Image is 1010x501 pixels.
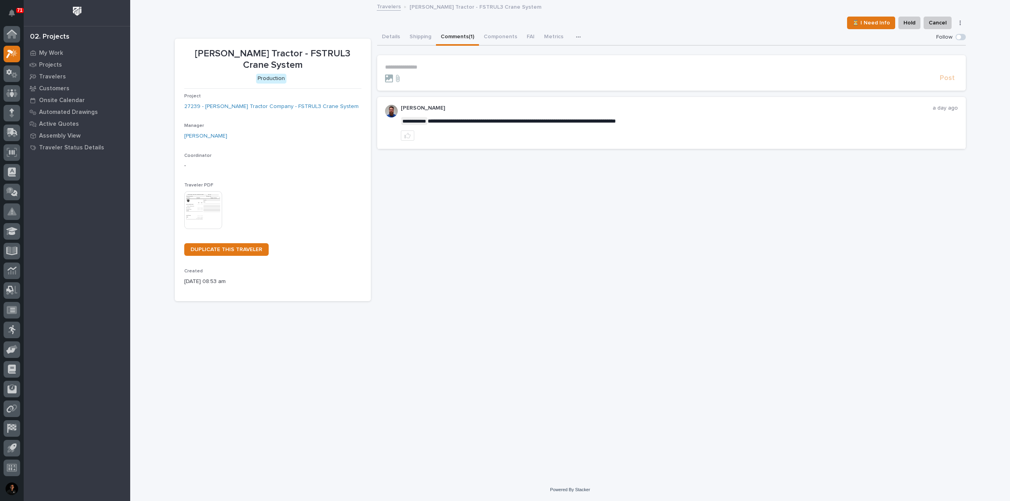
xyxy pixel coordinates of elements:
p: [PERSON_NAME] [401,105,933,112]
div: Notifications71 [10,9,20,22]
span: Manager [184,123,204,128]
span: Project [184,94,201,99]
button: Notifications [4,5,20,21]
a: Active Quotes [24,118,130,130]
a: Automated Drawings [24,106,130,118]
button: Cancel [924,17,952,29]
p: a day ago [933,105,958,112]
button: FAI [522,29,539,46]
a: [PERSON_NAME] [184,132,227,140]
a: Traveler Status Details [24,142,130,153]
button: Details [377,29,405,46]
p: Customers [39,85,69,92]
p: [PERSON_NAME] Tractor - FSTRUL3 Crane System [410,2,541,11]
button: ⏳ I Need Info [847,17,895,29]
p: Follow [936,34,952,41]
img: Workspace Logo [70,4,84,19]
p: Projects [39,61,62,69]
img: 6hTokn1ETDGPf9BPokIQ [385,105,398,117]
span: Hold [903,18,915,28]
span: Created [184,269,203,274]
span: Traveler PDF [184,183,213,188]
span: Post [940,74,955,83]
p: Traveler Status Details [39,144,104,151]
button: Hold [898,17,920,29]
a: My Work [24,47,130,59]
p: My Work [39,50,63,57]
button: like this post [401,130,414,141]
p: [PERSON_NAME] Tractor - FSTRUL3 Crane System [184,48,361,71]
a: Powered By Stacker [550,487,590,492]
p: 71 [17,7,22,13]
button: Post [937,74,958,83]
a: Travelers [377,2,401,11]
button: Components [479,29,522,46]
p: Automated Drawings [39,109,98,116]
p: [DATE] 08:53 am [184,278,361,286]
div: 02. Projects [30,33,69,41]
div: Production [256,74,286,84]
button: Metrics [539,29,568,46]
button: users-avatar [4,481,20,497]
p: Onsite Calendar [39,97,85,104]
p: - [184,162,361,170]
span: Coordinator [184,153,211,158]
span: Cancel [929,18,946,28]
p: Assembly View [39,132,80,140]
a: Projects [24,59,130,71]
a: DUPLICATE THIS TRAVELER [184,243,269,256]
p: Travelers [39,73,66,80]
button: Comments (1) [436,29,479,46]
a: Onsite Calendar [24,94,130,106]
a: Customers [24,82,130,94]
button: Shipping [405,29,436,46]
p: Active Quotes [39,121,79,128]
span: DUPLICATE THIS TRAVELER [191,247,262,252]
span: ⏳ I Need Info [852,18,890,28]
a: Travelers [24,71,130,82]
a: Assembly View [24,130,130,142]
a: 27239 - [PERSON_NAME] Tractor Company - FSTRUL3 Crane System [184,102,359,111]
